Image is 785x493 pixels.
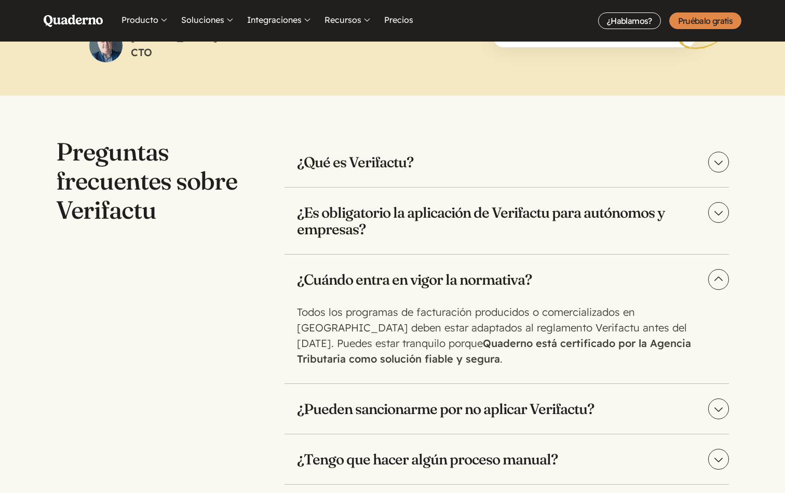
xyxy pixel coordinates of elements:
[89,29,123,62] img: Photo of Jose Alberto Hernandis
[598,12,661,29] a: ¿Hablamos?
[297,304,712,367] p: Todos los programas de facturación producidos o comercializados en [GEOGRAPHIC_DATA] deben estar ...
[56,137,243,224] h2: Preguntas frecuentes sobre Verifactu
[131,29,218,62] div: [PERSON_NAME]
[285,384,729,434] summary: ¿Pueden sancionarme por no aplicar Verifactu?
[285,137,729,187] summary: ¿Qué es Verifactu?
[131,45,218,60] cite: CTO
[285,434,729,484] summary: ¿Tengo que hacer algún proceso manual?
[285,255,729,304] summary: ¿Cuándo entra en vigor la normativa?
[297,337,691,365] strong: Quaderno está certificado por la Agencia Tributaria como solución fiable y segura
[285,188,729,254] summary: ¿Es obligatorio la aplicación de Verifactu para autónomos y empresas?
[669,12,741,29] a: Pruébalo gratis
